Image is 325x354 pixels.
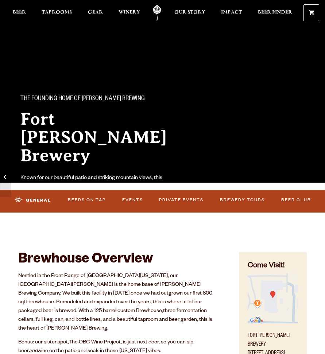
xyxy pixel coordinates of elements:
[20,175,178,190] div: Known for our beautiful patio and striking mountain views, this brewhouse is the go-to spot for l...
[279,193,313,208] a: Beer Club
[248,261,298,272] h4: Come Visit!
[120,193,145,208] a: Events
[13,5,26,21] a: Beer
[119,5,140,21] a: Winery
[42,5,72,21] a: Taprooms
[258,9,292,15] span: Beer Finder
[18,252,221,268] h2: Brewhouse Overview
[20,110,178,164] h2: Fort [PERSON_NAME] Brewery
[12,192,54,209] a: General
[157,193,206,208] a: Private Events
[42,9,72,15] span: Taprooms
[258,5,292,21] a: Beer Finder
[248,320,298,326] a: Find on Google Maps (opens in a new window)
[88,9,103,15] span: Gear
[66,193,108,208] a: Beers on Tap
[119,9,140,15] span: Winery
[174,9,205,15] span: Our Story
[69,340,121,346] a: The OBC Wine Project
[174,5,205,21] a: Our Story
[221,5,242,21] a: Impact
[18,272,221,333] p: Nestled in the Front Range of [GEOGRAPHIC_DATA][US_STATE], our [GEOGRAPHIC_DATA][PERSON_NAME] is ...
[148,5,166,21] a: Odell Home
[13,9,26,15] span: Beer
[20,94,145,104] span: The Founding Home of [PERSON_NAME] Brewing
[248,273,298,323] img: Small thumbnail of location on map
[88,5,103,21] a: Gear
[218,193,267,208] a: Brewery Tours
[18,308,212,332] span: three fermentation cellars, full keg, can, and bottle lines, and a beautiful taproom and beer gar...
[221,9,242,15] span: Impact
